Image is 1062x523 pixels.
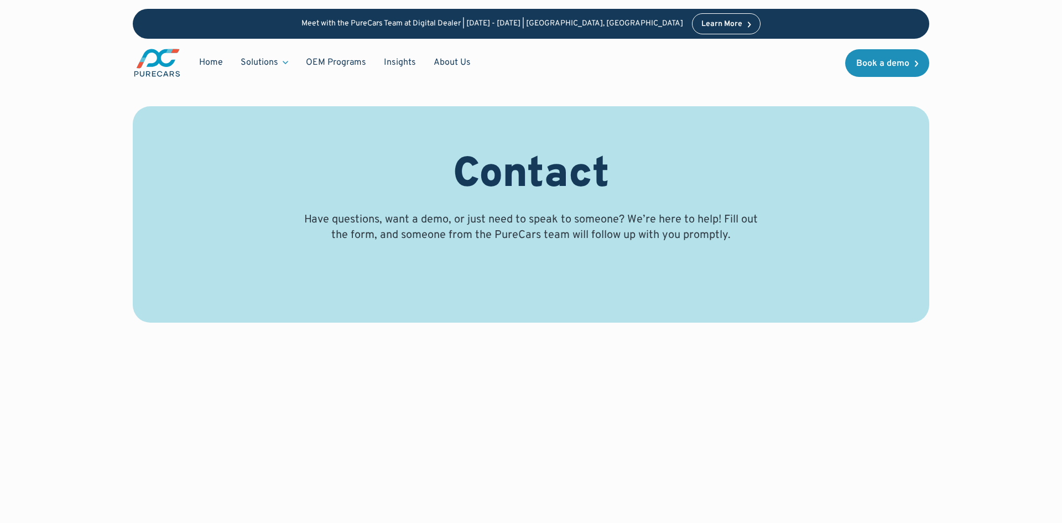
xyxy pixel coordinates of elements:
[425,52,480,73] a: About Us
[241,56,278,69] div: Solutions
[133,48,181,78] img: purecars logo
[692,13,761,34] a: Learn More
[701,20,742,28] div: Learn More
[375,52,425,73] a: Insights
[845,49,929,77] a: Book a demo
[190,52,232,73] a: Home
[856,59,909,68] div: Book a demo
[297,52,375,73] a: OEM Programs
[133,48,181,78] a: main
[301,212,761,243] p: Have questions, want a demo, or just need to speak to someone? We’re here to help! Fill out the f...
[301,19,683,29] p: Meet with the PureCars Team at Digital Dealer | [DATE] - [DATE] | [GEOGRAPHIC_DATA], [GEOGRAPHIC_...
[453,151,610,201] h1: Contact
